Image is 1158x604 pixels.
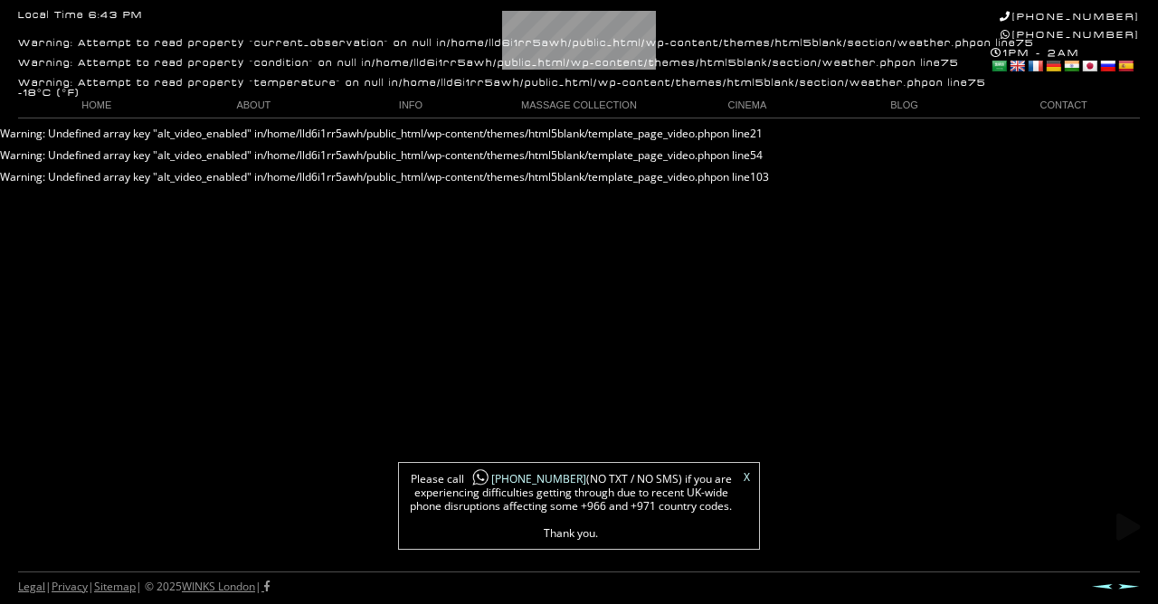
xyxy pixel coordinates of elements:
a: [PHONE_NUMBER] [464,471,586,486]
a: WINKS London [182,579,255,594]
b: /home/lld6i1rr5awh/public_html/wp-content/themes/html5blank/template_page_video.php [263,147,717,163]
b: /home/lld6i1rr5awh/public_html/wp-content/themes/html5blank/section/weather.php [447,39,977,49]
a: Privacy [52,579,88,594]
a: Legal [18,579,45,594]
b: /home/lld6i1rr5awh/public_html/wp-content/themes/html5blank/template_page_video.php [263,126,717,141]
b: /home/lld6i1rr5awh/public_html/wp-content/themes/html5blank/section/weather.php [399,79,929,89]
div: Local Time 6:43 PM [18,11,143,21]
a: CONTACT [982,93,1140,118]
div: | | | © 2025 | [18,572,270,601]
a: [PHONE_NUMBER] [1000,11,1140,23]
b: Warning [18,59,71,69]
div: 1PM - 2AM [991,47,1140,76]
a: Sitemap [94,579,136,594]
b: 103 [750,169,769,184]
b: Warning [18,39,71,49]
a: Japanese [1081,59,1097,73]
b: /home/lld6i1rr5awh/public_html/wp-content/themes/html5blank/section/weather.php [372,59,902,69]
a: Arabic [991,59,1007,73]
b: 21 [750,126,763,141]
b: /home/lld6i1rr5awh/public_html/wp-content/themes/html5blank/template_page_video.php [263,169,717,184]
a: INFO [332,93,489,118]
a: French [1027,59,1043,73]
a: English [1009,59,1025,73]
b: Warning [18,79,71,89]
b: 75 [1016,39,1034,49]
div: : Attempt to read property "current_observation" on null in on line : Attempt to read property "c... [18,29,1034,99]
a: Russian [1099,59,1115,73]
b: 54 [750,147,763,163]
b: 75 [968,79,986,89]
a: German [1045,59,1061,73]
span: Please call (NO TXT / NO SMS) if you are experiencing difficulties getting through due to recent ... [408,472,734,540]
a: Spanish [1117,59,1134,73]
a: Hindi [1063,59,1079,73]
a: Next [1118,583,1140,590]
img: whatsapp-icon1.png [471,468,489,487]
a: [PHONE_NUMBER] [1001,29,1140,41]
a: ABOUT [176,93,333,118]
a: CINEMA [669,93,826,118]
a: BLOG [826,93,983,118]
b: 75 [941,59,959,69]
a: HOME [18,93,176,118]
a: Prev [1091,583,1113,590]
a: MASSAGE COLLECTION [489,93,669,118]
a: X [744,472,750,483]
